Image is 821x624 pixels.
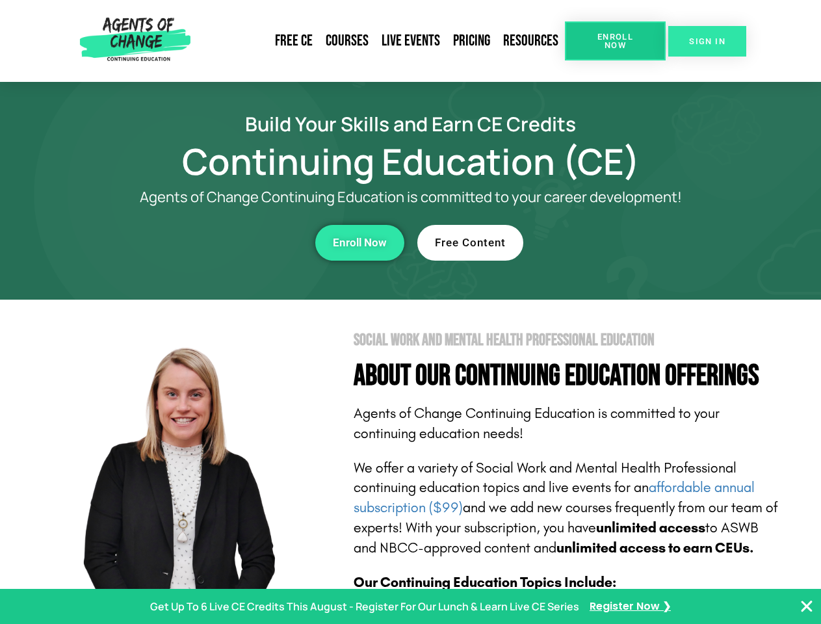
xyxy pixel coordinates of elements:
a: Register Now ❯ [590,597,671,616]
b: unlimited access [596,519,705,536]
nav: Menu [196,26,565,56]
p: We offer a variety of Social Work and Mental Health Professional continuing education topics and ... [354,458,781,558]
span: SIGN IN [689,37,725,45]
span: Free Content [435,237,506,248]
a: Pricing [447,26,497,56]
p: Agents of Change Continuing Education is committed to your career development! [92,189,729,205]
a: Enroll Now [315,225,404,261]
b: Our Continuing Education Topics Include: [354,574,616,591]
span: Enroll Now [586,32,645,49]
span: Enroll Now [333,237,387,248]
a: Enroll Now [565,21,666,60]
p: Get Up To 6 Live CE Credits This August - Register For Our Lunch & Learn Live CE Series [150,597,579,616]
a: SIGN IN [668,26,746,57]
button: Close Banner [799,599,814,614]
h4: About Our Continuing Education Offerings [354,361,781,391]
h2: Social Work and Mental Health Professional Education [354,332,781,348]
span: Agents of Change Continuing Education is committed to your continuing education needs! [354,405,720,442]
a: Courses [319,26,375,56]
a: Resources [497,26,565,56]
h2: Build Your Skills and Earn CE Credits [40,114,781,133]
a: Free CE [268,26,319,56]
a: Free Content [417,225,523,261]
h1: Continuing Education (CE) [40,146,781,176]
a: Live Events [375,26,447,56]
b: unlimited access to earn CEUs. [556,539,754,556]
